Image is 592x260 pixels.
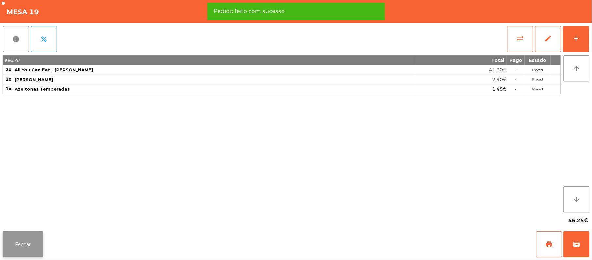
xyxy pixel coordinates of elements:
span: 2x [6,66,11,72]
span: edit [544,35,552,42]
th: Estado [525,55,551,65]
button: arrow_upward [563,55,589,81]
span: [PERSON_NAME] [15,77,53,82]
button: report [3,26,29,52]
button: edit [535,26,561,52]
i: arrow_downward [572,195,580,203]
span: Pedido feito com sucesso [214,7,285,15]
button: percent [31,26,57,52]
span: 2.90€ [492,75,506,84]
button: sync_alt [507,26,533,52]
span: print [545,240,553,248]
span: All You Can Eat - [PERSON_NAME] [15,67,93,72]
span: sync_alt [516,35,524,42]
span: Azeitonas Temperadas [15,86,70,92]
th: Total [415,55,507,65]
td: Placed [525,84,551,94]
td: Placed [525,65,551,75]
span: 1x [6,86,11,92]
div: add [572,35,580,42]
span: report [12,35,20,43]
span: - [515,67,517,73]
button: arrow_downward [563,186,589,212]
th: Pago [507,55,525,65]
span: 5 item(s) [5,58,20,63]
td: Placed [525,75,551,85]
span: percent [40,35,48,43]
span: - [515,86,517,92]
span: 46.25€ [568,216,588,225]
h4: Mesa 19 [7,7,39,17]
span: - [515,77,517,82]
i: arrow_upward [572,65,580,72]
span: 1.45€ [492,85,506,94]
button: wallet [563,231,589,257]
button: print [536,231,562,257]
span: wallet [572,240,580,248]
button: add [563,26,589,52]
button: Fechar [3,231,43,257]
span: 2x [6,76,11,82]
span: 41.90€ [489,65,506,74]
